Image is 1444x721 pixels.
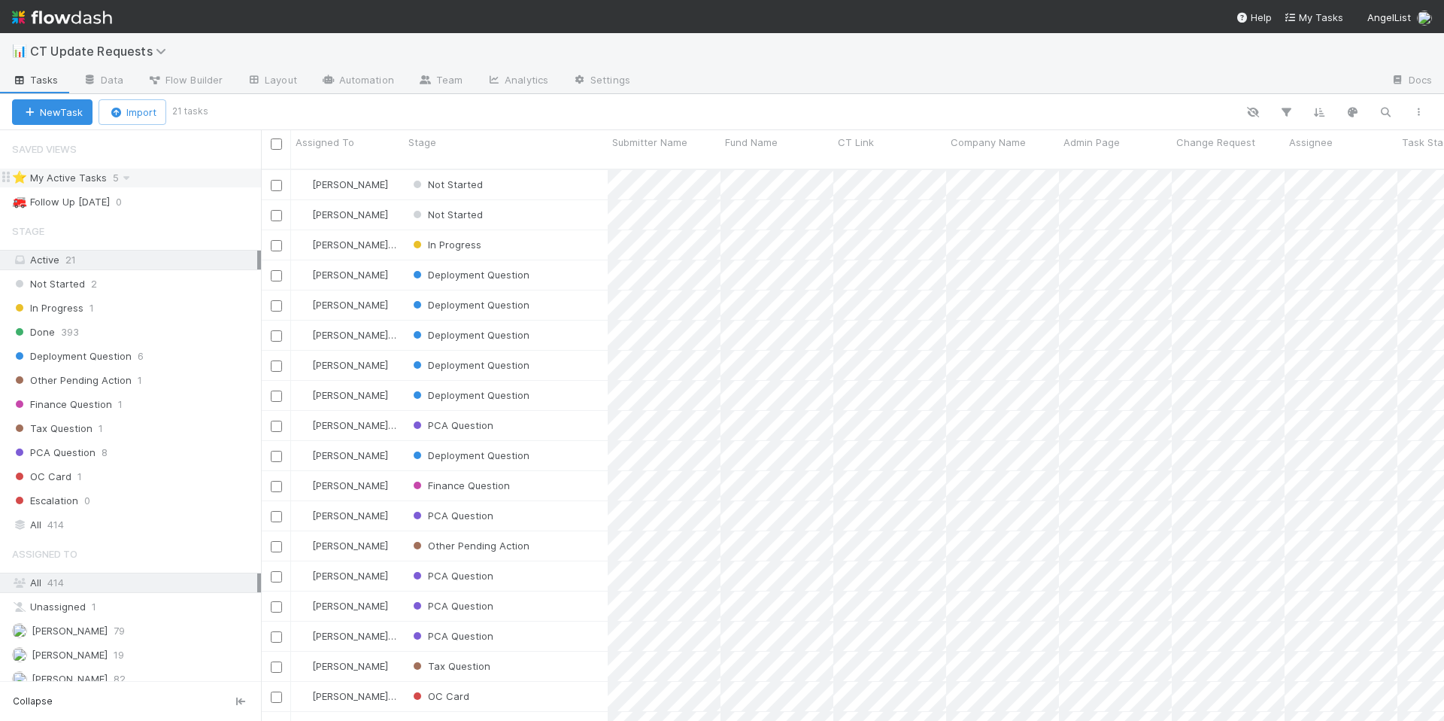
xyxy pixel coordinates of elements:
[312,660,388,672] span: [PERSON_NAME]
[410,418,493,433] div: PCA Question
[410,540,529,552] span: Other Pending Action
[410,600,493,612] span: PCA Question
[297,448,388,463] div: [PERSON_NAME]
[113,169,134,187] span: 5
[1284,10,1343,25] a: My Tasks
[65,254,76,266] span: 21
[298,570,310,582] img: avatar_501ac9d6-9fa6-4fe9-975e-1fd988f7bdb1.png
[114,646,124,665] span: 19
[410,448,529,463] div: Deployment Question
[135,69,235,93] a: Flow Builder
[312,600,388,612] span: [PERSON_NAME]
[297,237,396,252] div: [PERSON_NAME] Wall
[271,481,282,492] input: Toggle Row Selected
[297,418,396,433] div: [PERSON_NAME] Wall
[12,467,71,486] span: OC Card
[12,516,257,534] div: All
[271,330,282,342] input: Toggle Row Selected
[32,625,108,637] span: [PERSON_NAME]
[298,359,310,371] img: avatar_d02a2cc9-4110-42ea-8259-e0e2573f4e82.png
[296,135,354,150] span: Assigned To
[12,99,93,125] button: NewTask
[12,72,59,87] span: Tasks
[410,297,529,312] div: Deployment Question
[271,360,282,372] input: Toggle Row Selected
[410,239,481,251] span: In Progress
[297,628,396,643] div: [PERSON_NAME] Wall
[410,690,469,702] span: OC Card
[114,670,126,689] span: 82
[13,695,53,708] span: Collapse
[410,659,490,674] div: Tax Question
[12,623,27,638] img: avatar_12dd09bb-393f-4edb-90ff-b12147216d3f.png
[298,479,310,491] img: avatar_12dd09bb-393f-4edb-90ff-b12147216d3f.png
[298,239,310,251] img: avatar_041b9f3e-9684-4023-b9b7-2f10de55285d.png
[312,479,388,491] span: [PERSON_NAME]
[298,389,310,401] img: avatar_501ac9d6-9fa6-4fe9-975e-1fd988f7bdb1.png
[271,300,282,312] input: Toggle Row Selected
[1063,135,1120,150] span: Admin Page
[271,270,282,281] input: Toggle Row Selected
[116,193,137,211] span: 0
[410,510,493,522] span: PCA Question
[12,195,27,208] span: 🚒
[297,297,388,312] div: [PERSON_NAME]
[12,573,257,592] div: All
[99,99,166,125] button: Import
[297,508,388,523] div: [PERSON_NAME]
[114,622,125,640] span: 79
[271,601,282,613] input: Toggle Row Selected
[298,540,310,552] img: avatar_d02a2cc9-4110-42ea-8259-e0e2573f4e82.png
[271,138,282,150] input: Toggle All Rows Selected
[410,177,483,192] div: Not Started
[92,598,96,616] span: 1
[297,327,396,342] div: [PERSON_NAME] Wall
[410,538,529,553] div: Other Pending Action
[410,478,510,493] div: Finance Question
[406,69,475,93] a: Team
[410,630,493,642] span: PCA Question
[410,329,529,341] span: Deployment Question
[271,421,282,432] input: Toggle Row Selected
[298,269,310,281] img: avatar_501ac9d6-9fa6-4fe9-975e-1fd988f7bdb1.png
[12,371,132,390] span: Other Pending Action
[1284,11,1343,23] span: My Tasks
[410,357,529,373] div: Deployment Question
[12,171,27,184] span: ⭐
[297,689,396,704] div: [PERSON_NAME] Wall
[297,177,388,192] div: [PERSON_NAME]
[1176,135,1255,150] span: Change Request
[47,576,64,589] span: 414
[61,323,79,342] span: 393
[271,391,282,402] input: Toggle Row Selected
[12,395,112,414] span: Finance Question
[298,600,310,612] img: avatar_55b415e2-df6a-4422-95b4-4512075a58f2.png
[475,69,560,93] a: Analytics
[271,511,282,522] input: Toggle Row Selected
[410,327,529,342] div: Deployment Question
[271,662,282,673] input: Toggle Row Selected
[298,299,310,311] img: avatar_501ac9d6-9fa6-4fe9-975e-1fd988f7bdb1.png
[12,5,112,30] img: logo-inverted-e16ddd16eac7371096b0.svg
[410,598,493,613] div: PCA Question
[312,630,410,642] span: [PERSON_NAME] Wall
[410,269,529,281] span: Deployment Question
[12,323,55,342] span: Done
[1417,11,1432,26] img: avatar_501ac9d6-9fa6-4fe9-975e-1fd988f7bdb1.png
[410,568,493,583] div: PCA Question
[12,598,257,616] div: Unassigned
[32,673,108,685] span: [PERSON_NAME]
[298,690,310,702] img: avatar_041b9f3e-9684-4023-b9b7-2f10de55285d.png
[312,570,388,582] span: [PERSON_NAME]
[271,692,282,703] input: Toggle Row Selected
[312,540,388,552] span: [PERSON_NAME]
[271,180,282,191] input: Toggle Row Selected
[32,649,108,661] span: [PERSON_NAME]
[138,347,144,366] span: 6
[271,631,282,643] input: Toggle Row Selected
[312,359,388,371] span: [PERSON_NAME]
[77,467,82,486] span: 1
[12,251,257,269] div: Active
[297,388,388,403] div: [PERSON_NAME]
[298,630,310,642] img: avatar_041b9f3e-9684-4023-b9b7-2f10de55285d.png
